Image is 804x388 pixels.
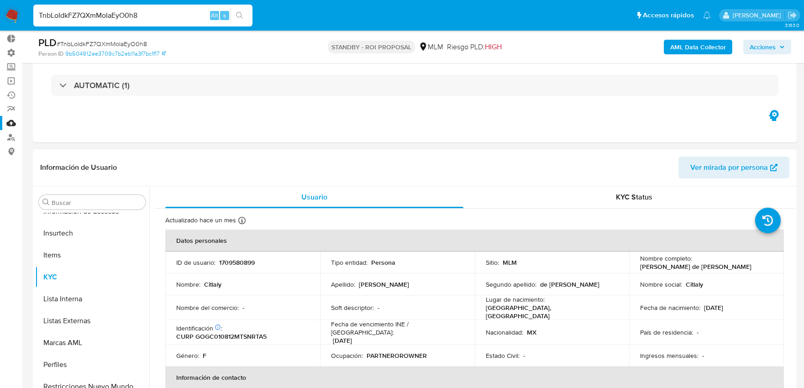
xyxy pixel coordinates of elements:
[640,280,682,288] p: Nombre social :
[176,324,222,332] p: Identificación :
[702,351,704,360] p: -
[35,332,149,354] button: Marcas AML
[176,351,199,360] p: Género :
[486,295,545,304] p: Lugar de nacimiento :
[664,40,732,54] button: AML Data Collector
[640,304,700,312] p: Fecha de nacimiento :
[35,310,149,332] button: Listas Externas
[503,258,517,267] p: MLM
[690,157,768,178] span: Ver mirada por persona
[703,11,711,19] a: Notificaciones
[165,216,236,225] p: Actualizado hace un mes
[419,42,443,52] div: MLM
[540,280,599,288] p: de [PERSON_NAME]
[51,75,778,96] div: AUTOMATIC (1)
[33,10,252,21] input: Buscar usuario o caso...
[203,351,206,360] p: F
[686,280,703,288] p: Citlaly
[485,42,502,52] span: HIGH
[35,354,149,376] button: Perfiles
[38,50,63,58] b: Person ID
[331,320,464,336] p: Fecha de vencimiento INE / [GEOGRAPHIC_DATA] :
[328,41,415,53] p: STANDBY - ROI PROPOSAL
[371,258,395,267] p: Persona
[359,280,409,288] p: [PERSON_NAME]
[165,230,784,252] th: Datos personales
[678,157,789,178] button: Ver mirada por persona
[52,199,142,207] input: Buscar
[670,40,726,54] b: AML Data Collector
[333,336,352,345] p: [DATE]
[223,11,226,20] span: s
[640,254,692,262] p: Nombre completo :
[242,304,244,312] p: -
[697,328,699,336] p: -
[733,11,784,20] p: sandra.chabay@mercadolibre.com
[35,222,149,244] button: Insurtech
[331,258,368,267] p: Tipo entidad :
[640,328,693,336] p: País de residencia :
[57,39,147,48] span: # TnbLoIdkFZ7QXmMoIaEyO0h8
[486,280,536,288] p: Segundo apellido :
[785,21,799,29] span: 3.163.0
[640,262,751,271] p: [PERSON_NAME] de [PERSON_NAME]
[750,40,776,54] span: Acciones
[486,351,520,360] p: Estado Civil :
[176,332,267,341] p: CURP GOGC010812MTSNRTA5
[230,9,249,22] button: search-icon
[378,304,379,312] p: -
[788,10,797,20] a: Salir
[301,192,327,202] span: Usuario
[643,10,694,20] span: Accesos rápidos
[331,280,355,288] p: Apellido :
[35,244,149,266] button: Items
[616,192,653,202] span: KYC Status
[447,42,502,52] span: Riesgo PLD:
[486,328,523,336] p: Nacionalidad :
[176,280,200,288] p: Nombre :
[65,50,166,58] a: 9b504912ee3709c7b2eb11a3f7bc1f17
[704,304,723,312] p: [DATE]
[523,351,525,360] p: -
[42,199,50,206] button: Buscar
[38,35,57,50] b: PLD
[640,351,699,360] p: Ingresos mensuales :
[743,40,791,54] button: Acciones
[331,351,363,360] p: Ocupación :
[367,351,427,360] p: PARTNEROROWNER
[35,288,149,310] button: Lista Interna
[331,304,374,312] p: Soft descriptor :
[486,304,615,320] p: [GEOGRAPHIC_DATA], [GEOGRAPHIC_DATA]
[40,163,117,172] h1: Información de Usuario
[74,80,130,90] h3: AUTOMATIC (1)
[211,11,218,20] span: Alt
[176,304,239,312] p: Nombre del comercio :
[35,266,149,288] button: KYC
[219,258,255,267] p: 1709580899
[527,328,536,336] p: MX
[204,280,221,288] p: Citlaly
[486,258,499,267] p: Sitio :
[176,258,215,267] p: ID de usuario :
